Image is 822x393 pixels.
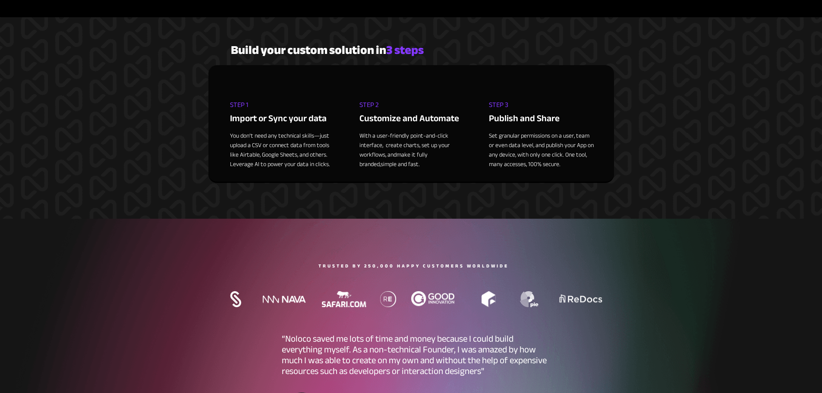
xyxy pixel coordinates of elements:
span: STEP 3 [489,98,508,111]
span: You don’t need any technical skills—just upload a CSV or connect data from tools like Airtable, G... [230,130,330,170]
strong: Build your custom solution in [231,39,386,61]
span: With a user-friendly point-and-click interface, create charts, set up your workflows, and simple ... [359,130,450,170]
span: “Noloco saved me lots of time and money because I could build everything myself. As a non-technic... [282,330,547,380]
span: TRUSTED BY 250,000 HAPPY CUSTOMERS WORLDWIDE [318,261,509,270]
span: STEP 2 [359,98,379,111]
span: Set granular permissions on a user, team or even data level, and publish your App on any device, ... [489,130,594,170]
span: make it fully branded, [359,149,428,170]
span: STEP 1 [230,98,248,111]
strong: 3 steps [386,39,424,61]
span: Import or Sync your data [230,110,327,127]
span: Publish and Share [489,110,560,127]
span: Customize and Automate [359,110,459,127]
